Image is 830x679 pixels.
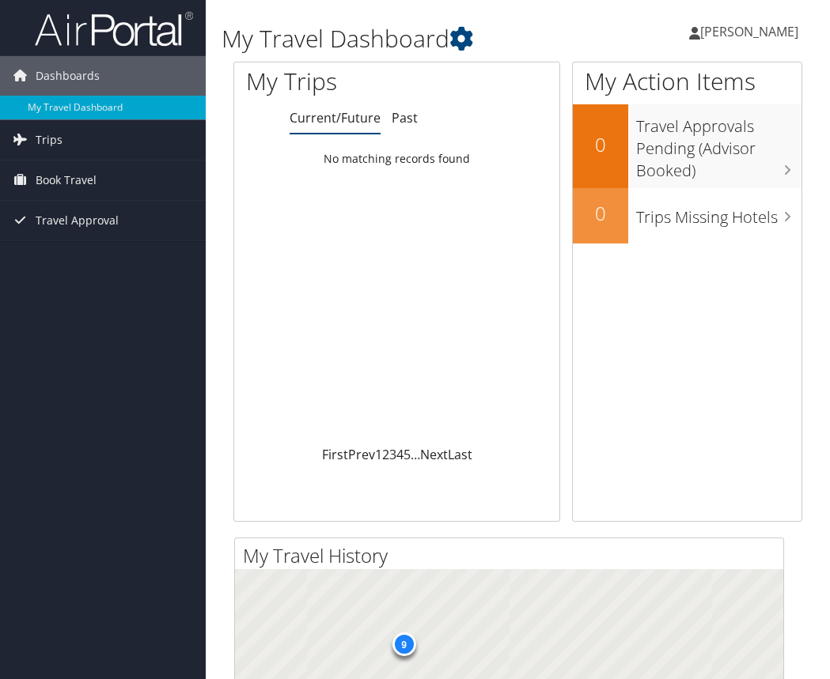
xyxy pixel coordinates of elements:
[392,632,415,656] div: 9
[689,8,814,55] a: [PERSON_NAME]
[246,65,412,98] h1: My Trips
[35,10,193,47] img: airportal-logo.png
[573,200,628,227] h2: 0
[411,446,420,463] span: …
[700,23,798,40] span: [PERSON_NAME]
[243,542,783,569] h2: My Travel History
[636,108,802,182] h3: Travel Approvals Pending (Advisor Booked)
[36,120,63,160] span: Trips
[396,446,404,463] a: 4
[375,446,382,463] a: 1
[36,56,100,96] span: Dashboards
[348,446,375,463] a: Prev
[573,65,802,98] h1: My Action Items
[382,446,389,463] a: 2
[636,198,802,228] h3: Trips Missing Hotels
[222,22,616,55] h1: My Travel Dashboard
[420,446,448,463] a: Next
[36,160,97,200] span: Book Travel
[573,188,802,243] a: 0Trips Missing Hotels
[573,131,628,158] h2: 0
[290,109,381,126] a: Current/Future
[322,446,348,463] a: First
[392,109,418,126] a: Past
[448,446,472,463] a: Last
[389,446,396,463] a: 3
[36,201,119,240] span: Travel Approval
[234,145,559,173] td: No matching records found
[404,446,411,463] a: 5
[573,104,802,187] a: 0Travel Approvals Pending (Advisor Booked)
